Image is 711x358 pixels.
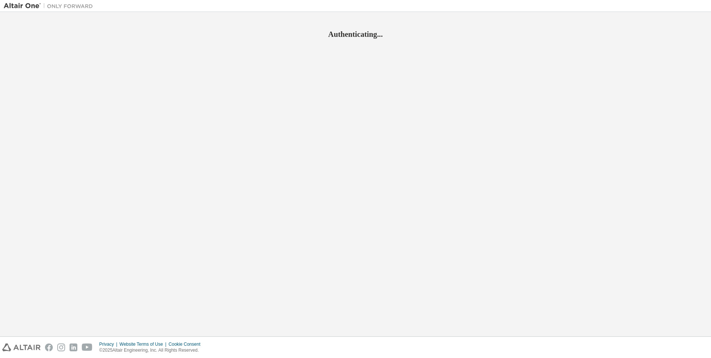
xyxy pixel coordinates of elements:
[82,343,93,351] img: youtube.svg
[2,343,41,351] img: altair_logo.svg
[70,343,77,351] img: linkedin.svg
[4,2,97,10] img: Altair One
[45,343,53,351] img: facebook.svg
[99,347,205,354] p: © 2025 Altair Engineering, Inc. All Rights Reserved.
[57,343,65,351] img: instagram.svg
[119,341,168,347] div: Website Terms of Use
[168,341,205,347] div: Cookie Consent
[99,341,119,347] div: Privacy
[4,29,707,39] h2: Authenticating...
